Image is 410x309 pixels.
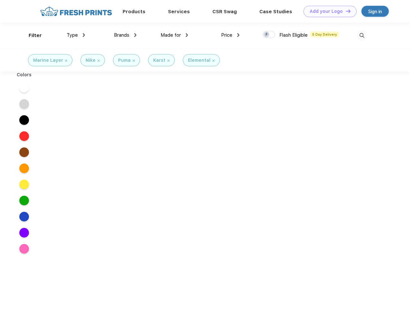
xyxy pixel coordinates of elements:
[134,33,136,37] img: dropdown.png
[357,30,367,41] img: desktop_search.svg
[38,6,114,17] img: fo%20logo%202.webp
[279,32,308,38] span: Flash Eligible
[167,60,170,62] img: filter_cancel.svg
[186,33,188,37] img: dropdown.png
[346,9,350,13] img: DT
[65,60,67,62] img: filter_cancel.svg
[98,60,100,62] img: filter_cancel.svg
[83,33,85,37] img: dropdown.png
[237,33,239,37] img: dropdown.png
[133,60,135,62] img: filter_cancel.svg
[118,57,131,64] div: Puma
[123,9,145,14] a: Products
[33,57,63,64] div: Marine Layer
[310,32,339,37] span: 5 Day Delivery
[168,9,190,14] a: Services
[29,32,42,39] div: Filter
[67,32,78,38] span: Type
[212,60,215,62] img: filter_cancel.svg
[310,9,343,14] div: Add your Logo
[161,32,181,38] span: Made for
[153,57,165,64] div: Karst
[86,57,96,64] div: Nike
[368,8,382,15] div: Sign in
[212,9,237,14] a: CSR Swag
[12,71,37,78] div: Colors
[114,32,129,38] span: Brands
[361,6,389,17] a: Sign in
[221,32,232,38] span: Price
[188,57,210,64] div: Elemental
